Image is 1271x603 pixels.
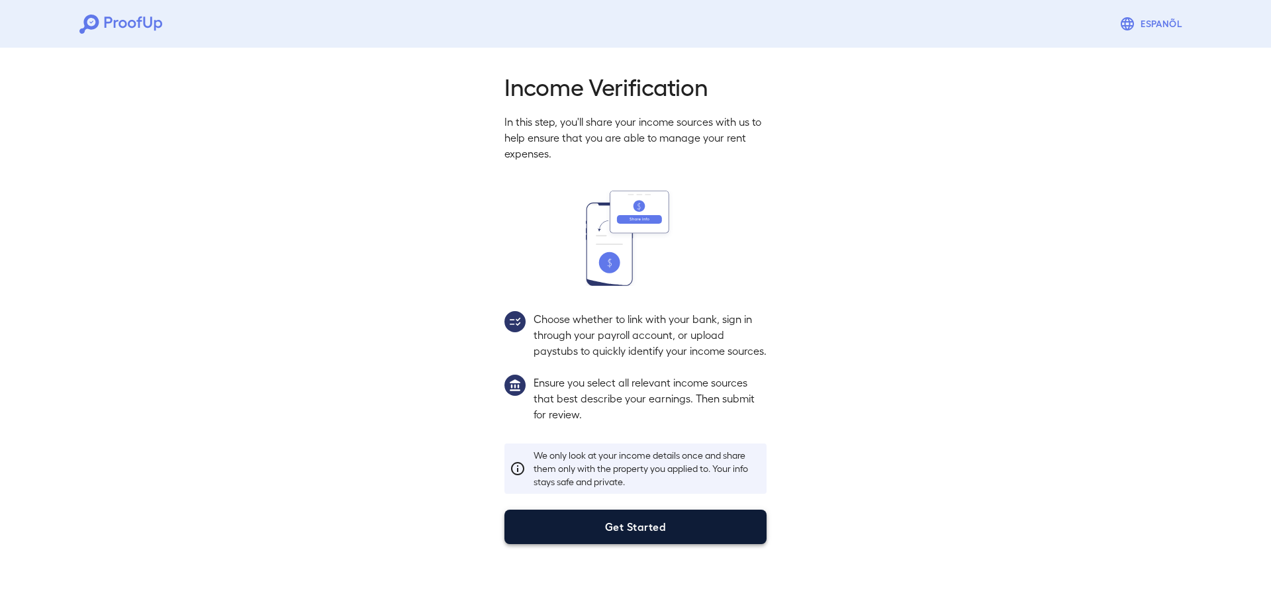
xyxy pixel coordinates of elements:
[504,375,526,396] img: group1.svg
[504,510,767,544] button: Get Started
[504,71,767,101] h2: Income Verification
[1114,11,1192,37] button: Espanõl
[504,311,526,332] img: group2.svg
[586,191,685,286] img: transfer_money.svg
[534,449,761,488] p: We only look at your income details once and share them only with the property you applied to. Yo...
[534,311,767,359] p: Choose whether to link with your bank, sign in through your payroll account, or upload paystubs t...
[504,114,767,162] p: In this step, you'll share your income sources with us to help ensure that you are able to manage...
[534,375,767,422] p: Ensure you select all relevant income sources that best describe your earnings. Then submit for r...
